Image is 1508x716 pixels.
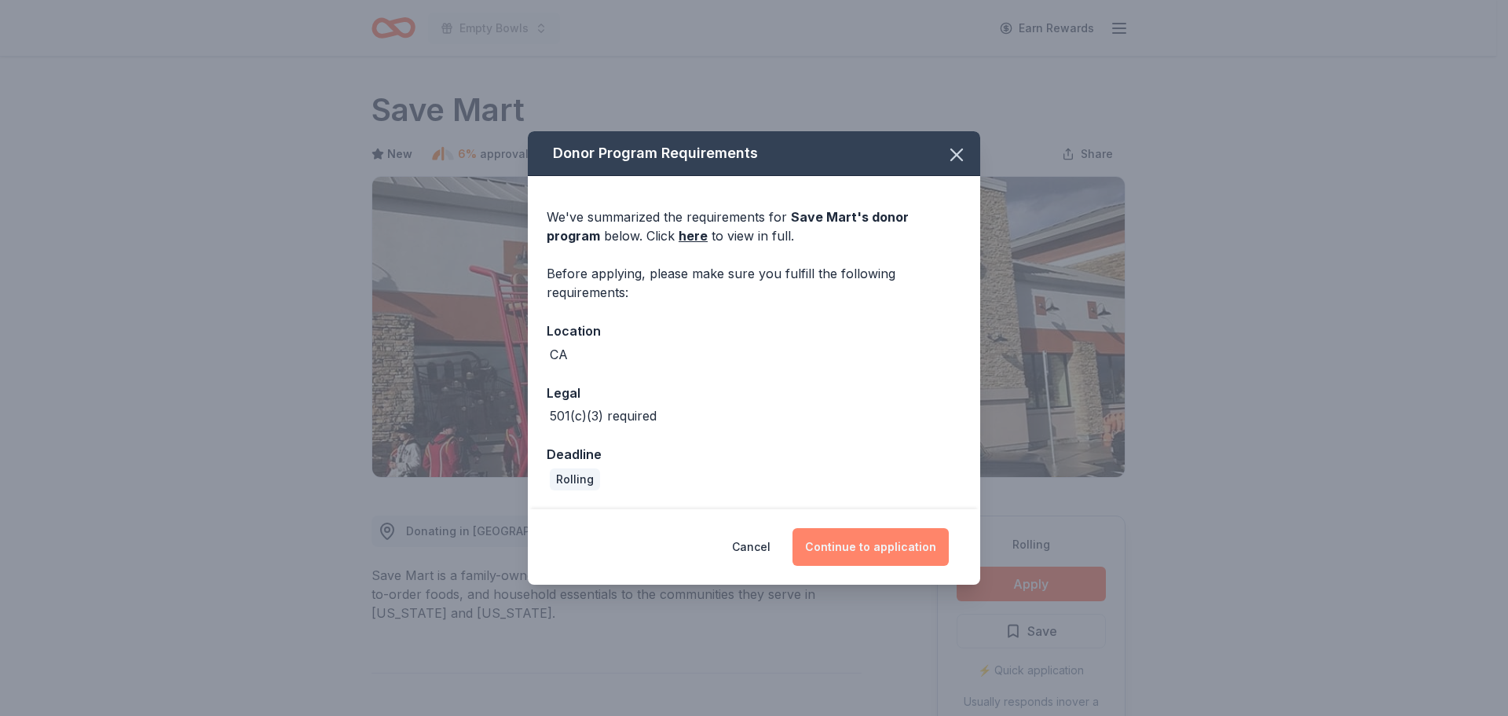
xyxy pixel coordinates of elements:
[550,468,600,490] div: Rolling
[547,264,961,302] div: Before applying, please make sure you fulfill the following requirements:
[550,345,568,364] div: CA
[547,207,961,245] div: We've summarized the requirements for below. Click to view in full.
[792,528,949,566] button: Continue to application
[679,226,708,245] a: here
[547,321,961,341] div: Location
[550,406,657,425] div: 501(c)(3) required
[732,528,770,566] button: Cancel
[528,131,980,176] div: Donor Program Requirements
[547,383,961,403] div: Legal
[547,444,961,464] div: Deadline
